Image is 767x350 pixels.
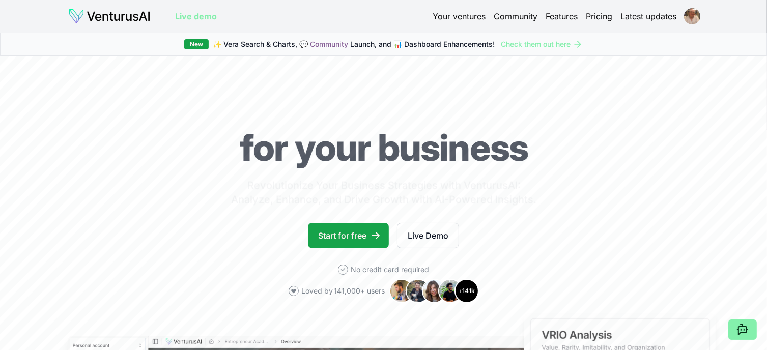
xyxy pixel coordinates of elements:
[308,223,389,248] a: Start for free
[310,40,348,48] a: Community
[501,39,583,49] a: Check them out here
[546,10,578,22] a: Features
[438,279,463,303] img: Avatar 4
[389,279,414,303] img: Avatar 1
[406,279,430,303] img: Avatar 2
[621,10,677,22] a: Latest updates
[184,39,209,49] div: New
[422,279,446,303] img: Avatar 3
[433,10,486,22] a: Your ventures
[68,8,151,24] img: logo
[586,10,613,22] a: Pricing
[684,8,700,24] img: ACg8ocKMfQbvAnRPwd6-TTDhsRa5a-IoMfcjqHNkAohuHeVCISKZnDhbrg=s96-c
[397,223,459,248] a: Live Demo
[494,10,538,22] a: Community
[175,10,217,22] a: Live demo
[213,39,495,49] span: ✨ Vera Search & Charts, 💬 Launch, and 📊 Dashboard Enhancements!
